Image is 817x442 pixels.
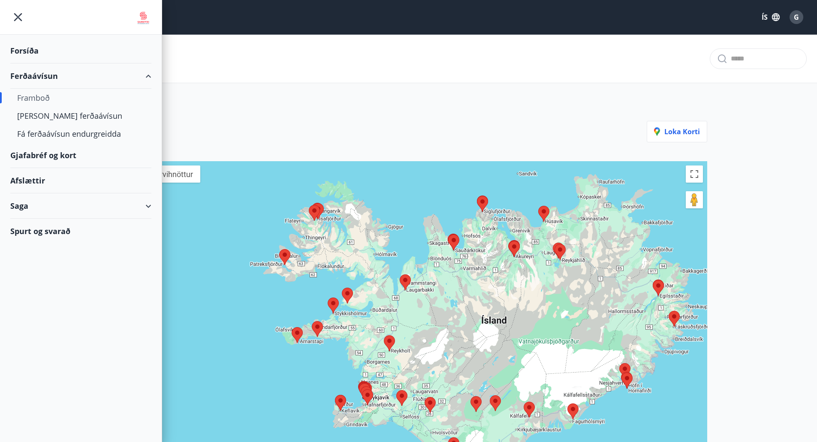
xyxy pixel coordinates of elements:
div: Afslættir [10,168,151,193]
div: Fá ferðaávísun endurgreidda [17,125,145,143]
span: G [794,12,799,22]
button: Sýna myndefni úr gervihnetti [143,165,200,183]
div: Saga [10,193,151,219]
div: [PERSON_NAME] ferðaávísun [17,107,145,125]
div: Ferðaávísun [10,63,151,89]
img: union_logo [135,9,151,27]
div: Framboð [17,89,145,107]
button: ÍS [757,9,784,25]
button: G [786,7,807,27]
button: menu [10,9,26,25]
div: Gjafabréf og kort [10,143,151,168]
button: Loka korti [647,121,707,142]
button: Breyta yfirsýn á öllum skjánum [686,165,703,183]
p: Loka korti [654,127,700,136]
button: Dragðu Þránd á kortið til að opna Street View [686,191,703,208]
div: Forsíða [10,38,151,63]
div: Spurt og svarað [10,219,151,244]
